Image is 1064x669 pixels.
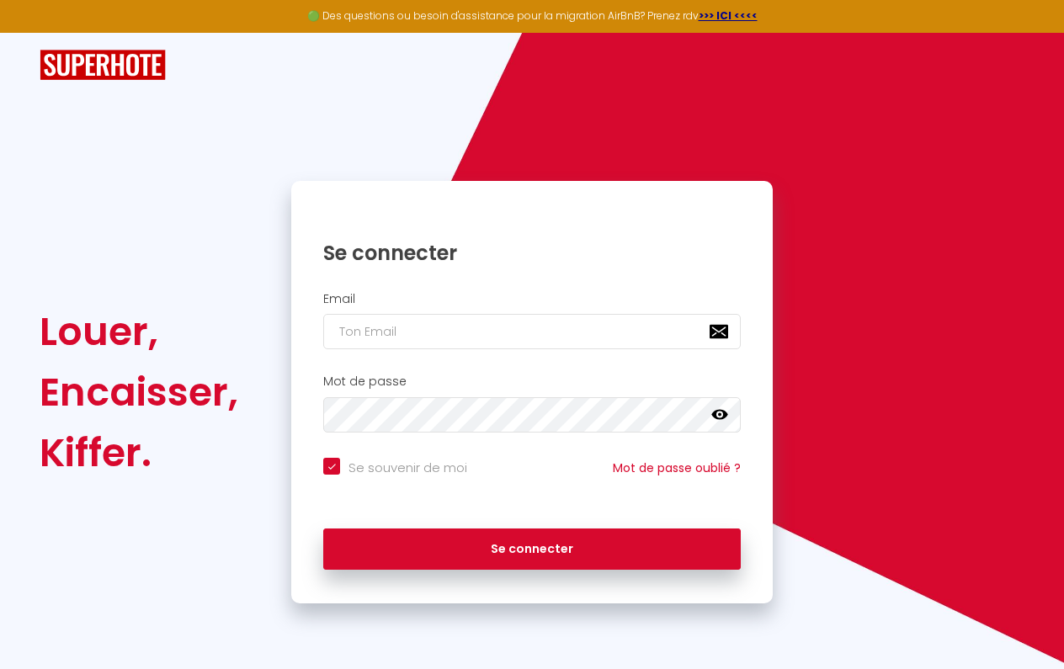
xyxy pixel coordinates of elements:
[323,528,741,571] button: Se connecter
[40,422,238,483] div: Kiffer.
[323,314,741,349] input: Ton Email
[323,240,741,266] h1: Se connecter
[40,362,238,422] div: Encaisser,
[40,50,166,81] img: SuperHote logo
[323,374,741,389] h2: Mot de passe
[323,292,741,306] h2: Email
[40,301,238,362] div: Louer,
[613,459,741,476] a: Mot de passe oublié ?
[699,8,758,23] a: >>> ICI <<<<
